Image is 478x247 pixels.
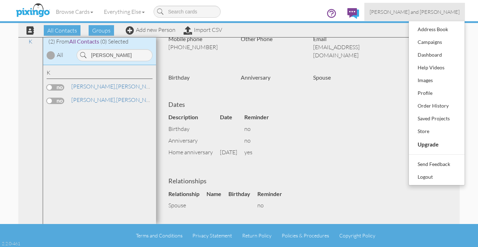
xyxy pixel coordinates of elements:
span: All Contacts [69,38,99,45]
h4: Dates [168,101,447,108]
td: yes [244,147,276,158]
a: Help Videos [409,61,465,74]
a: [PERSON_NAME] [71,82,161,91]
a: Browse Cards [50,3,98,21]
a: Images [409,74,465,87]
div: Profile [416,88,458,98]
p: [EMAIL_ADDRESS][DOMAIN_NAME] [313,43,375,59]
div: Images [416,75,458,86]
a: Store [409,125,465,138]
a: Address Book [409,23,465,36]
a: Order History [409,99,465,112]
div: Upgrade [416,139,458,150]
a: Saved Projects [409,112,465,125]
div: (2) From [43,38,156,46]
td: no [244,123,276,135]
strong: Mobile phone [168,35,202,42]
a: Everything Else [98,3,150,21]
div: Logout [416,172,458,182]
img: comments.svg [347,8,359,19]
th: Reminder [257,188,289,200]
div: Campaigns [416,37,458,47]
th: Birthday [228,188,257,200]
div: Store [416,126,458,137]
h4: Relationships [168,178,447,185]
span: All Contacts [44,25,80,36]
a: Upgrade [409,138,465,151]
div: All [57,51,63,59]
a: Terms and Conditions [136,232,183,239]
a: Copyright Policy [339,232,375,239]
div: Send Feedback [416,159,458,170]
p: [PHONE_NUMBER] [168,43,230,51]
a: Add new Person [126,26,175,33]
a: Privacy Statement [192,232,232,239]
strong: Anniversary [241,74,270,81]
div: 2.2.0-461 [2,240,20,247]
span: Groups [89,25,114,36]
strong: Email [313,35,327,42]
div: K [47,69,153,79]
a: Campaigns [409,36,465,48]
td: no [244,135,276,147]
th: Relationship [168,188,207,200]
td: Home anniversary [168,147,220,158]
a: Import CSV [184,26,222,33]
td: spouse [168,200,207,211]
strong: Other Phone [241,35,273,42]
div: Order History [416,100,458,111]
td: anniversary [168,135,220,147]
a: Return Policy [242,232,271,239]
a: Policies & Procedures [282,232,329,239]
th: Name [207,188,228,200]
a: Profile [409,87,465,99]
span: [PERSON_NAME] and [PERSON_NAME] [370,9,460,15]
a: [PERSON_NAME] [71,96,161,104]
th: Description [168,111,220,123]
a: Logout [409,171,465,183]
strong: Birthday [168,74,190,81]
td: [DATE] [220,147,244,158]
th: Reminder [244,111,276,123]
img: pixingo logo [14,2,52,19]
span: [PERSON_NAME], [71,83,116,90]
span: [PERSON_NAME], [71,96,116,103]
a: [PERSON_NAME] and [PERSON_NAME] [364,3,465,21]
a: Send Feedback [409,158,465,171]
th: Date [220,111,244,123]
strong: Spouse [313,74,331,81]
div: Saved Projects [416,113,458,124]
td: no [257,200,289,211]
input: Search cards [154,6,221,18]
td: birthday [168,123,220,135]
div: Dashboard [416,50,458,60]
a: K [25,37,36,46]
a: Dashboard [409,48,465,61]
span: (0) Selected [100,38,129,45]
div: Address Book [416,24,458,35]
div: Help Videos [416,62,458,73]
